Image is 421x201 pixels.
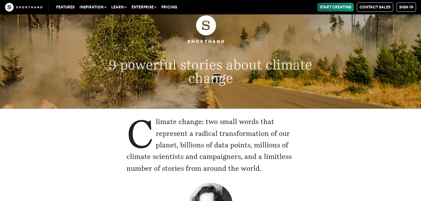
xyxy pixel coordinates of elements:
button: Inspiration [77,3,109,12]
img: The Craft [5,3,42,12]
a: Start Creating [317,3,354,12]
button: Learn [109,3,129,12]
p: Climate change: two small words that represent a radical transformation of our planet, billions o... [127,116,295,174]
a: Contact Sales [357,2,393,12]
span: 9 powerful stories about climate change [109,57,312,86]
button: Enterprise [129,3,159,12]
a: Features [54,3,77,12]
a: Pricing [159,3,179,12]
a: Sign in [396,2,416,12]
